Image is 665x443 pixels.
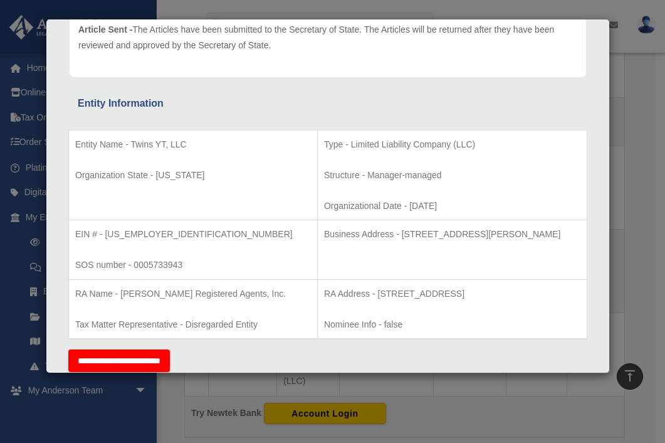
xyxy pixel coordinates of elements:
p: Organization State - [US_STATE] [75,168,311,183]
div: Entity Information [78,95,578,112]
p: Tax Matter Representative - Disregarded Entity [75,317,311,333]
p: Structure - Manager-managed [324,168,580,183]
p: EIN # - [US_EMPLOYER_IDENTIFICATION_NUMBER] [75,227,311,242]
p: Nominee Info - false [324,317,580,333]
p: Business Address - [STREET_ADDRESS][PERSON_NAME] [324,227,580,242]
p: RA Name - [PERSON_NAME] Registered Agents, Inc. [75,286,311,302]
p: Entity Name - Twins YT, LLC [75,137,311,152]
span: Article Sent - [78,24,132,35]
p: Organizational Date - [DATE] [324,198,580,214]
p: Type - Limited Liability Company (LLC) [324,137,580,152]
p: SOS number - 0005733943 [75,257,311,273]
p: The Articles have been submitted to the Secretary of State. The Articles will be returned after t... [78,22,577,53]
p: RA Address - [STREET_ADDRESS] [324,286,580,302]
